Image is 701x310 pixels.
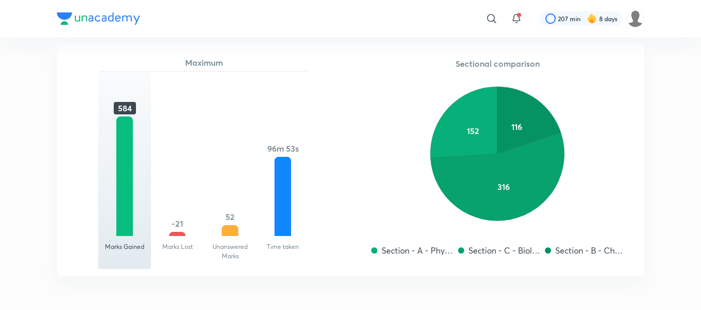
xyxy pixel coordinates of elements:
[98,56,309,69] h5: Maximum
[98,242,151,252] p: Marks Gained
[467,125,479,136] text: 152
[587,13,597,24] img: streak
[151,242,204,252] p: Marks Lost
[221,211,239,223] h5: 52
[256,242,309,252] p: Time taken
[204,242,256,261] p: Unanswered Marks
[555,244,628,257] p: Section - B - Chemistry
[382,244,454,257] p: Section - A - Physics
[263,142,303,155] h5: 96m 53s
[468,244,541,257] p: Section - C - Biology
[167,217,187,230] h5: -21
[114,102,136,114] h5: 584
[627,10,644,27] img: Amisha Rani
[367,57,628,70] h5: Sectional comparison
[57,12,140,25] img: Company Logo
[511,121,522,132] text: 116
[497,181,510,192] text: 316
